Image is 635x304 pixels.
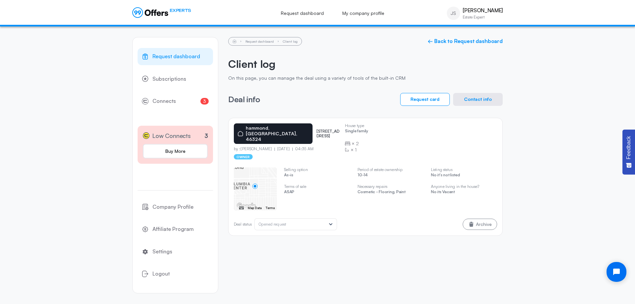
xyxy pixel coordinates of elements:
button: Feedback - Show survey [622,129,635,174]
span: Request dashboard [152,52,200,61]
p: No its Vacant [431,190,497,196]
a: Company Profile [138,198,213,216]
li: Client log [283,40,298,43]
p: ASAP [284,190,350,196]
p: 04:35 AM [292,147,314,151]
p: Cosmetic - Flooring, Paint [358,190,424,196]
a: Request dashboard [245,39,274,43]
span: Low Connects [152,131,191,141]
a: EXPERTS [132,7,191,18]
a: Connects3 [138,93,213,110]
a: Subscriptions [138,70,213,88]
swiper-slide: 3 / 5 [358,167,424,201]
p: Period of estate ownership [358,167,424,172]
p: hammond, [GEOGRAPHIC_DATA], 46324 [246,125,309,142]
p: Terms of sale [284,184,350,189]
button: Request card [400,93,450,106]
p: Listing status [431,167,497,172]
p: Deal status [234,222,252,227]
span: Archive [476,222,492,227]
div: × [345,140,368,147]
a: My company profile [335,6,392,21]
span: 2 [356,140,359,147]
p: Estate Expert [463,15,503,19]
a: Request dashboard [274,6,331,21]
span: Subscriptions [152,75,186,83]
a: Request dashboard [138,48,213,65]
p: Single family [345,129,368,135]
p: House type [345,123,368,128]
span: EXPERTS [170,7,191,14]
span: 3 [200,98,209,105]
p: As-is [284,173,350,179]
swiper-slide: 2 / 5 [284,167,350,201]
p: Selling option [284,167,350,172]
span: Company Profile [152,203,193,211]
span: Logout [152,270,170,278]
span: Settings [152,247,172,256]
p: Anyone living in the house? [431,184,497,189]
p: No it's not listed [431,173,497,179]
button: Logout [138,265,213,282]
span: 1 [355,147,357,153]
p: by :[PERSON_NAME] [234,147,275,151]
span: Opened request [259,222,286,227]
button: Archive [463,219,497,230]
swiper-slide: 4 / 5 [431,167,497,201]
swiper-slide: 1 / 5 [234,167,277,210]
a: Affiliate Program [138,221,213,238]
p: [STREET_ADDRESS] [317,129,340,139]
p: Necessary repairs [358,184,424,189]
span: Affiliate Program [152,225,194,234]
p: On this page, you can manage the deal using a variety of tools of the built-in CRM [228,75,503,81]
h2: Client log [228,58,503,70]
button: Contact info [453,93,503,106]
p: [PERSON_NAME] [463,7,503,14]
h3: Deal info [228,95,260,104]
span: Feedback [626,136,632,159]
a: Buy More [143,144,208,158]
span: JS [451,10,456,17]
span: Connects [152,97,176,106]
p: owner [234,154,253,159]
a: Settings [138,243,213,260]
iframe: Tidio Chat [601,256,632,287]
p: 10-14 [358,173,424,179]
a: ← Back to Request dashboard [428,38,503,44]
p: 3 [204,131,208,140]
p: [DATE] [275,147,292,151]
div: × [345,147,368,153]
